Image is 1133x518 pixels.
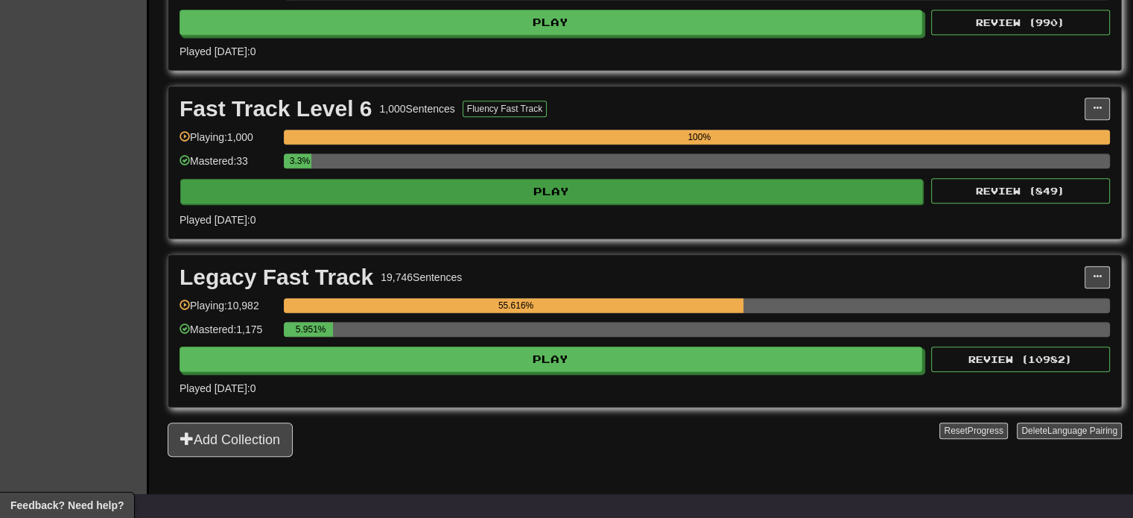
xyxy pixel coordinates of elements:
div: 5.951% [288,322,333,337]
button: Add Collection [168,423,293,457]
div: 19,746 Sentences [381,270,462,285]
span: Language Pairing [1047,426,1117,436]
div: 1,000 Sentences [380,101,455,116]
button: Review (849) [931,178,1110,203]
span: Played [DATE]: 0 [180,382,256,394]
div: Legacy Fast Track [180,266,373,288]
span: Played [DATE]: 0 [180,45,256,57]
div: Mastered: 1,175 [180,322,276,347]
div: 3.3% [288,154,311,168]
div: Mastered: 33 [180,154,276,178]
button: DeleteLanguage Pairing [1017,423,1122,439]
button: ResetProgress [939,423,1007,439]
button: Play [180,347,922,372]
div: Fast Track Level 6 [180,98,372,120]
span: Progress [968,426,1003,436]
button: Fluency Fast Track [463,101,547,117]
button: Play [180,179,923,204]
div: Playing: 1,000 [180,130,276,154]
button: Play [180,10,922,35]
span: Played [DATE]: 0 [180,214,256,226]
span: Open feedback widget [10,498,124,513]
div: 55.616% [288,298,743,313]
div: 100% [288,130,1110,145]
div: Playing: 10,982 [180,298,276,323]
button: Review (10982) [931,347,1110,372]
button: Review (990) [931,10,1110,35]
